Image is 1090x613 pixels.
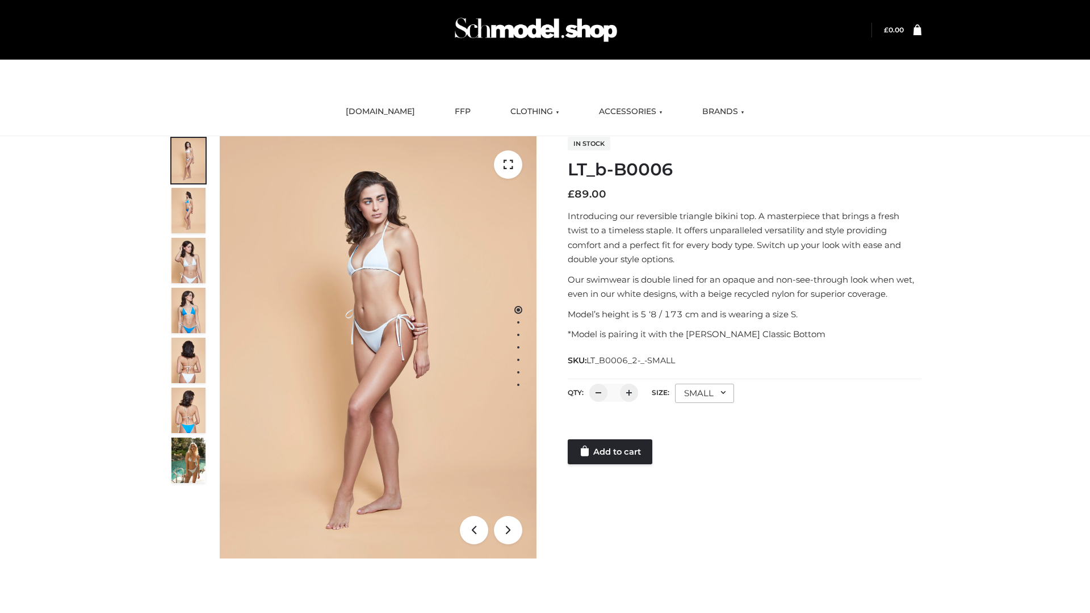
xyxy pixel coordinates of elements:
[568,188,575,200] span: £
[568,327,921,342] p: *Model is pairing it with the [PERSON_NAME] Classic Bottom
[884,26,888,34] span: £
[694,99,753,124] a: BRANDS
[171,238,206,283] img: ArielClassicBikiniTop_CloudNine_AzureSky_OW114ECO_3-scaled.jpg
[568,137,610,150] span: In stock
[568,439,652,464] a: Add to cart
[568,388,584,397] label: QTY:
[586,355,675,366] span: LT_B0006_2-_-SMALL
[568,209,921,267] p: Introducing our reversible triangle bikini top. A masterpiece that brings a fresh twist to a time...
[171,288,206,333] img: ArielClassicBikiniTop_CloudNine_AzureSky_OW114ECO_4-scaled.jpg
[884,26,904,34] bdi: 0.00
[675,384,734,403] div: SMALL
[652,388,669,397] label: Size:
[171,188,206,233] img: ArielClassicBikiniTop_CloudNine_AzureSky_OW114ECO_2-scaled.jpg
[568,188,606,200] bdi: 89.00
[446,99,479,124] a: FFP
[502,99,568,124] a: CLOTHING
[884,26,904,34] a: £0.00
[337,99,424,124] a: [DOMAIN_NAME]
[590,99,671,124] a: ACCESSORIES
[171,338,206,383] img: ArielClassicBikiniTop_CloudNine_AzureSky_OW114ECO_7-scaled.jpg
[568,159,921,180] h1: LT_b-B0006
[568,354,676,367] span: SKU:
[220,136,536,559] img: ArielClassicBikiniTop_CloudNine_AzureSky_OW114ECO_1
[568,307,921,322] p: Model’s height is 5 ‘8 / 173 cm and is wearing a size S.
[568,272,921,301] p: Our swimwear is double lined for an opaque and non-see-through look when wet, even in our white d...
[171,138,206,183] img: ArielClassicBikiniTop_CloudNine_AzureSky_OW114ECO_1-scaled.jpg
[171,438,206,483] img: Arieltop_CloudNine_AzureSky2.jpg
[451,7,621,52] img: Schmodel Admin 964
[171,388,206,433] img: ArielClassicBikiniTop_CloudNine_AzureSky_OW114ECO_8-scaled.jpg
